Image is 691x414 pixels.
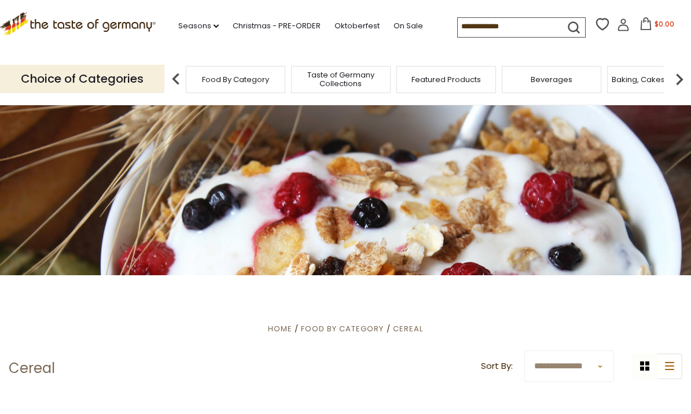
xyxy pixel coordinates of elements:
a: Oktoberfest [335,20,380,32]
a: On Sale [394,20,423,32]
a: Featured Products [411,75,481,84]
img: previous arrow [164,68,188,91]
a: Christmas - PRE-ORDER [233,20,321,32]
a: Cereal [393,323,423,334]
img: next arrow [668,68,691,91]
a: Food By Category [301,323,384,334]
a: Taste of Germany Collections [295,71,387,88]
a: Beverages [531,75,572,84]
button: $0.00 [632,17,681,35]
a: Food By Category [202,75,269,84]
h1: Cereal [9,360,55,377]
a: Seasons [178,20,219,32]
label: Sort By: [481,359,513,374]
a: Home [268,323,292,334]
span: $0.00 [655,19,674,29]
